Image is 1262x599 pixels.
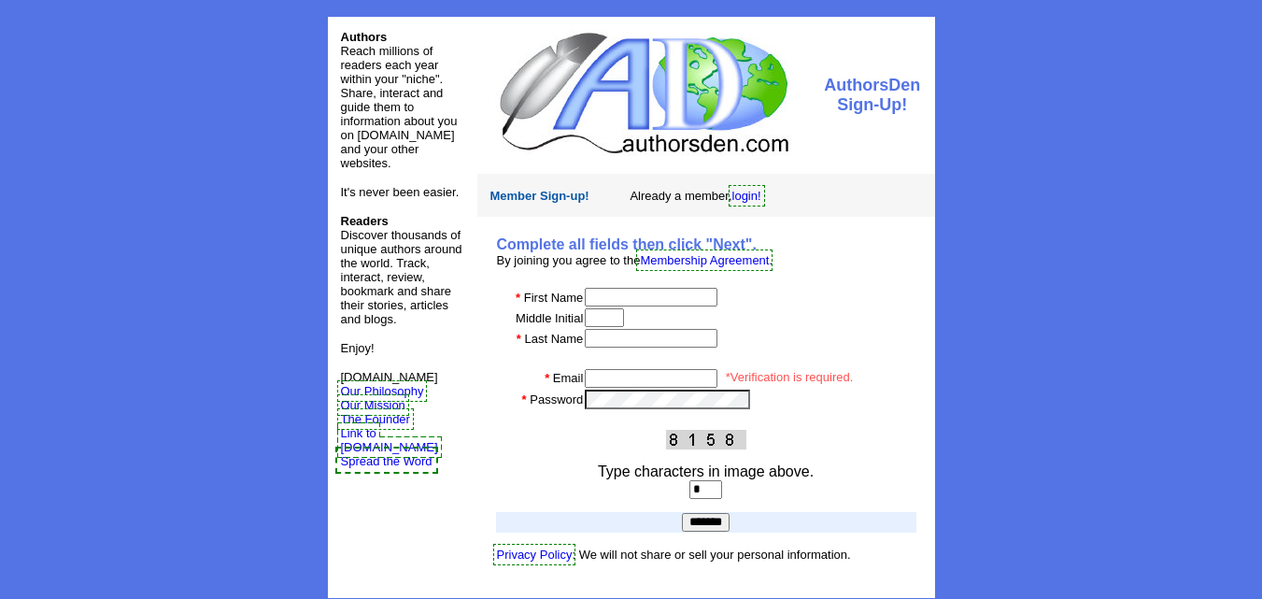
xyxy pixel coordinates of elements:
[341,214,389,228] b: Readers
[824,76,920,114] font: AuthorsDen Sign-Up!
[341,185,460,199] font: It's never been easier.
[598,464,814,479] font: Type characters in image above.
[497,236,757,252] b: Complete all fields then click "Next".
[341,454,432,468] font: Spread the Word
[726,370,854,384] font: *Verification is required.
[524,291,584,305] font: First Name
[341,452,432,468] a: Spread the Word
[516,311,583,325] font: Middle Initial
[553,371,584,385] font: Email
[341,412,410,426] a: The Founder
[497,548,851,562] font: : We will not share or sell your personal information.
[341,398,405,412] a: Our Mission
[495,30,791,156] img: logo.jpg
[630,189,760,203] font: Already a member,
[497,548,573,562] a: Privacy Policy
[497,253,773,267] font: By joining you agree to the .
[524,332,583,346] font: Last Name
[341,341,375,355] font: Enjoy!
[666,430,746,449] img: This Is CAPTCHA Image
[341,384,424,398] a: Our Philosophy
[732,189,761,203] a: login!
[530,392,583,406] font: Password
[490,189,589,203] font: Member Sign-up!
[341,214,462,326] font: Discover thousands of unique authors around the world. Track, interact, review, bookmark and shar...
[341,44,458,170] font: Reach millions of readers each year within your "niche". Share, interact and guide them to inform...
[341,426,438,454] a: Link to [DOMAIN_NAME]
[341,370,438,398] font: [DOMAIN_NAME]
[341,30,388,44] font: Authors
[640,253,769,267] a: Membership Agreement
